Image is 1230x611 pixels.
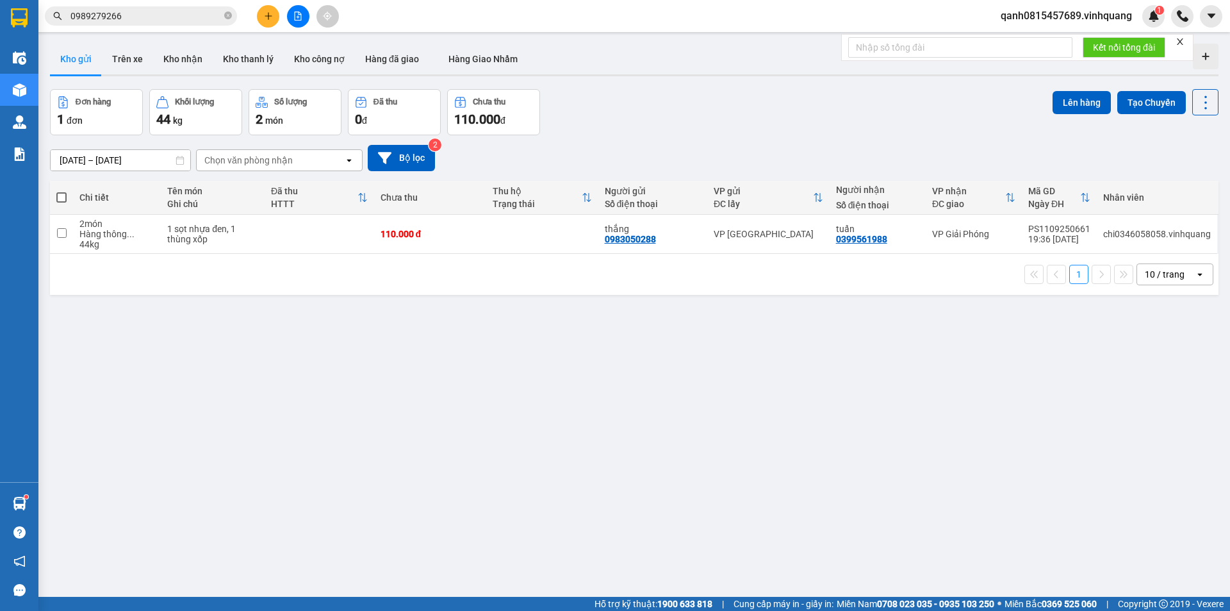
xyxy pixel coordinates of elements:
div: VP nhận [932,186,1005,196]
span: 44 [156,112,170,127]
div: Ghi chú [167,199,258,209]
div: chi0346058058.vinhquang [1103,229,1211,239]
span: search [53,12,62,21]
div: Số lượng [274,97,307,106]
button: Trên xe [102,44,153,74]
img: warehouse-icon [13,51,26,65]
span: ⚪️ [997,601,1001,607]
button: Lên hàng [1053,91,1111,114]
div: thắng [605,224,701,234]
strong: 0708 023 035 - 0935 103 250 [877,599,994,609]
span: 1 [57,112,64,127]
sup: 1 [24,495,28,499]
div: Chi tiết [79,192,154,203]
div: Nhân viên [1103,192,1211,203]
div: 0983050288 [605,234,656,244]
span: | [722,597,724,611]
div: Ngày ĐH [1028,199,1080,209]
span: qanh0815457689.vinhquang [990,8,1142,24]
div: Chưa thu [381,192,480,203]
svg: open [1195,269,1205,280]
button: caret-down [1200,5,1222,28]
span: close [1176,37,1185,46]
img: warehouse-icon [13,83,26,97]
button: Kho nhận [153,44,213,74]
span: close-circle [224,10,232,22]
div: Số điện thoại [605,199,701,209]
svg: open [344,155,354,165]
button: Số lượng2món [249,89,341,135]
div: VP gửi [714,186,813,196]
th: Toggle SortBy [486,181,598,215]
img: warehouse-icon [13,497,26,510]
div: 10 / trang [1145,268,1185,281]
div: Người gửi [605,186,701,196]
button: Chưa thu110.000đ [447,89,540,135]
th: Toggle SortBy [926,181,1022,215]
th: Toggle SortBy [265,181,374,215]
button: Kho công nợ [284,44,355,74]
span: Kết nối tổng đài [1093,40,1155,54]
button: Đã thu0đ [348,89,441,135]
div: 1 sọt nhựa đen, 1 thùng xốp [167,224,258,244]
button: Kết nối tổng đài [1083,37,1165,58]
span: kg [173,115,183,126]
div: VP Giải Phóng [932,229,1015,239]
button: Hàng đã giao [355,44,429,74]
img: logo-vxr [11,8,28,28]
button: plus [257,5,279,28]
span: question-circle [13,526,26,539]
span: món [265,115,283,126]
div: HTTT [271,199,357,209]
span: 2 [256,112,263,127]
strong: 1900 633 818 [657,599,712,609]
button: Đơn hàng1đơn [50,89,143,135]
div: Người nhận [836,185,919,195]
span: close-circle [224,12,232,19]
span: Miền Nam [837,597,994,611]
div: Tên món [167,186,258,196]
span: 110.000 [454,112,500,127]
button: file-add [287,5,309,28]
div: Chưa thu [473,97,505,106]
th: Toggle SortBy [707,181,830,215]
span: Cung cấp máy in - giấy in: [734,597,833,611]
sup: 1 [1155,6,1164,15]
span: đ [500,115,505,126]
img: phone-icon [1177,10,1188,22]
div: 2 món [79,219,154,229]
div: Tạo kho hàng mới [1193,44,1218,69]
input: Tìm tên, số ĐT hoặc mã đơn [70,9,222,23]
div: 44 kg [79,239,154,249]
div: Đã thu [373,97,397,106]
sup: 2 [429,138,441,151]
div: 0399561988 [836,234,887,244]
strong: 0369 525 060 [1042,599,1097,609]
button: Khối lượng44kg [149,89,242,135]
span: message [13,584,26,596]
div: VP [GEOGRAPHIC_DATA] [714,229,823,239]
span: notification [13,555,26,567]
div: Hàng thông thường, Hàng thông thường [79,229,154,239]
button: Kho thanh lý [213,44,284,74]
div: 19:36 [DATE] [1028,234,1090,244]
span: 0 [355,112,362,127]
img: solution-icon [13,147,26,161]
input: Nhập số tổng đài [848,37,1072,58]
span: Hỗ trợ kỹ thuật: [594,597,712,611]
div: Trạng thái [493,199,582,209]
div: Đã thu [271,186,357,196]
span: aim [323,12,332,21]
div: Số điện thoại [836,200,919,210]
div: Chọn văn phòng nhận [204,154,293,167]
div: ĐC lấy [714,199,813,209]
div: Thu hộ [493,186,582,196]
span: plus [264,12,273,21]
span: đ [362,115,367,126]
div: Đơn hàng [76,97,111,106]
div: 110.000 đ [381,229,480,239]
div: ĐC giao [932,199,1005,209]
button: Bộ lọc [368,145,435,171]
button: 1 [1069,265,1088,284]
button: Tạo Chuyến [1117,91,1186,114]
